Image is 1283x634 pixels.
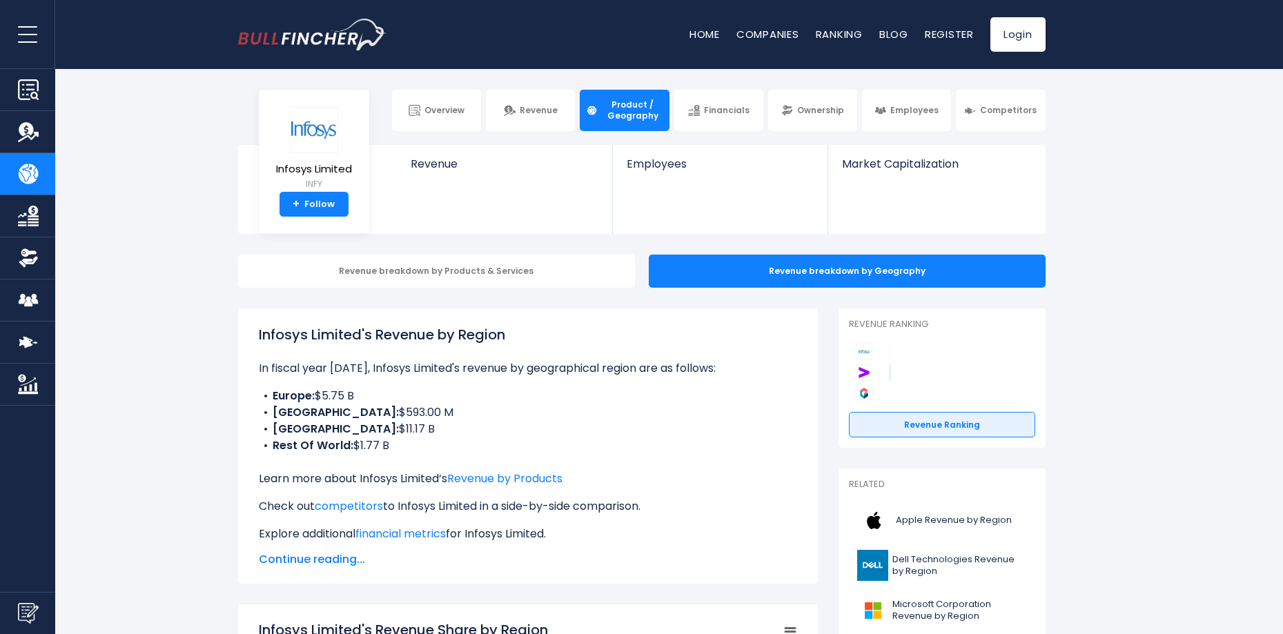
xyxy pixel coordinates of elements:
li: $593.00 M [259,404,797,421]
img: Genpact Limited competitors logo [856,385,872,402]
a: Employees [613,145,827,194]
span: Apple Revenue by Region [896,515,1012,526]
a: Revenue Ranking [849,412,1035,438]
p: Related [849,479,1035,491]
b: [GEOGRAPHIC_DATA]: [273,404,399,420]
img: DELL logo [857,550,888,581]
a: Blog [879,27,908,41]
span: Microsoft Corporation Revenue by Region [892,599,1027,622]
a: Competitors [956,90,1045,131]
div: Revenue breakdown by Geography [649,255,1046,288]
span: Continue reading... [259,551,797,568]
span: Employees [890,105,939,116]
a: Revenue [397,145,613,194]
span: Ownership [797,105,844,116]
b: Rest Of World: [273,437,353,453]
a: Revenue [486,90,575,131]
a: Employees [862,90,951,131]
p: In fiscal year [DATE], Infosys Limited's revenue by geographical region are as follows: [259,360,797,377]
small: INFY [276,178,352,190]
span: Competitors [980,105,1037,116]
li: $1.77 B [259,437,797,454]
a: Microsoft Corporation Revenue by Region [849,591,1035,629]
img: MSFT logo [857,595,888,626]
a: Ownership [768,90,857,131]
a: Product / Geography [580,90,669,131]
span: Dell Technologies Revenue by Region [892,554,1027,577]
p: Explore additional for Infosys Limited. [259,526,797,542]
a: Infosys Limited INFY [275,106,353,192]
strong: + [293,198,300,210]
a: +Follow [280,192,349,217]
a: Go to homepage [238,19,386,50]
span: Infosys Limited [276,164,352,175]
a: competitors [315,498,383,514]
img: bullfincher logo [238,19,386,50]
a: Market Capitalization [828,145,1044,194]
b: [GEOGRAPHIC_DATA]: [273,421,399,437]
span: Product / Geography [602,99,663,121]
a: Revenue by Products [447,470,562,486]
a: Overview [392,90,481,131]
a: Home [689,27,720,41]
p: Check out to Infosys Limited in a side-by-side comparison. [259,498,797,515]
span: Market Capitalization [842,157,1030,170]
span: Overview [424,105,464,116]
span: Employees [627,157,814,170]
a: Dell Technologies Revenue by Region [849,546,1035,584]
a: Login [990,17,1046,52]
h1: Infosys Limited's Revenue by Region [259,324,797,345]
a: financial metrics [355,526,446,542]
p: Learn more about Infosys Limited’s [259,470,797,487]
span: Revenue [520,105,558,116]
a: Financials [674,90,763,131]
li: $11.17 B [259,421,797,437]
div: Revenue breakdown by Products & Services [238,255,635,288]
li: $5.75 B [259,388,797,404]
a: Ranking [816,27,863,41]
p: Revenue Ranking [849,319,1035,330]
a: Register [925,27,974,41]
b: Europe: [273,388,315,404]
a: Apple Revenue by Region [849,502,1035,539]
span: Financials [704,105,750,116]
img: AAPL logo [857,505,892,536]
img: Infosys Limited competitors logo [856,344,872,360]
a: Companies [736,27,799,41]
img: Accenture plc competitors logo [856,364,872,381]
img: Ownership [18,248,39,268]
span: Revenue [411,157,599,170]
